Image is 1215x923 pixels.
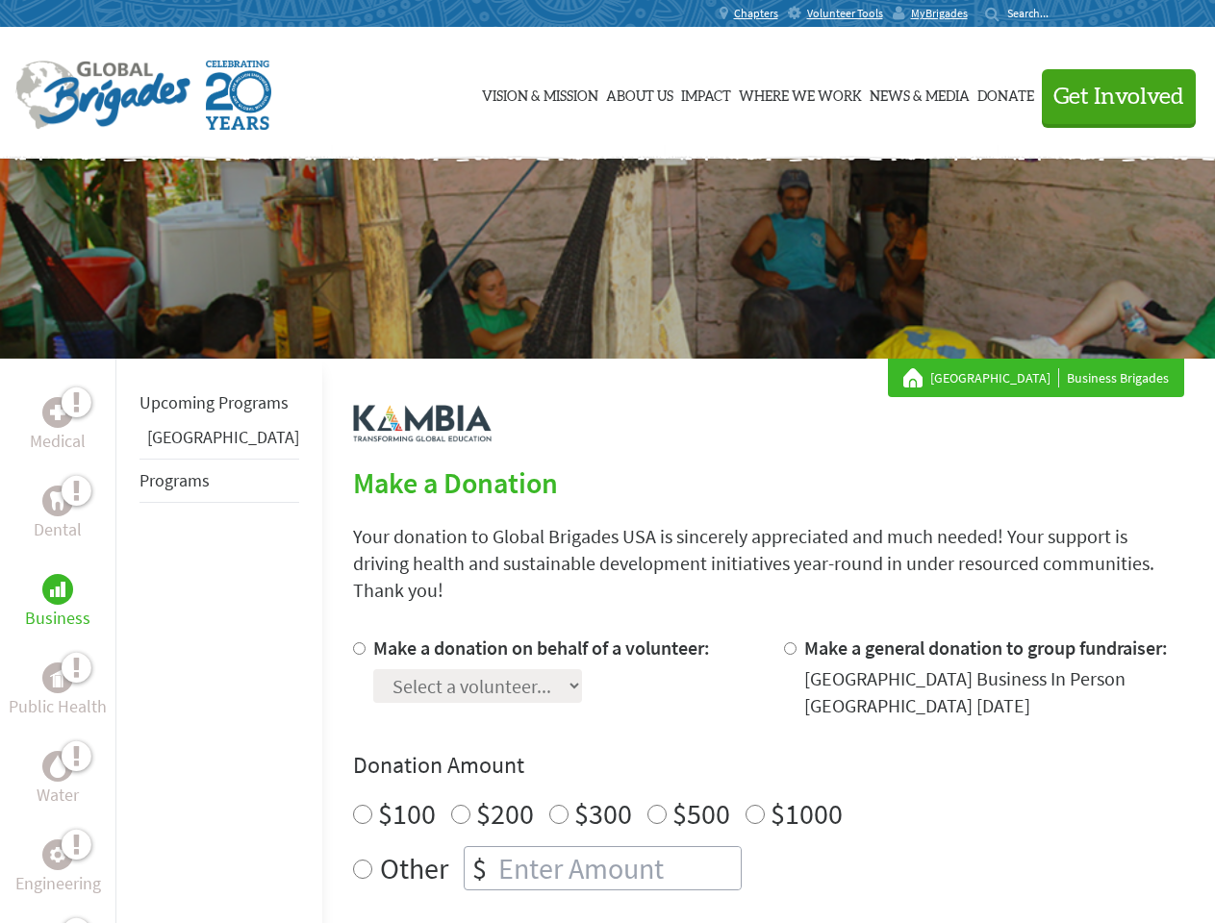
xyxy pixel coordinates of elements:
[807,6,883,21] span: Volunteer Tools
[15,839,101,897] a: EngineeringEngineering
[353,465,1184,500] h2: Make a Donation
[139,424,299,459] li: Panama
[476,795,534,832] label: $200
[9,693,107,720] p: Public Health
[482,45,598,141] a: Vision & Mission
[37,751,79,809] a: WaterWater
[734,6,778,21] span: Chapters
[34,516,82,543] p: Dental
[139,382,299,424] li: Upcoming Programs
[804,665,1184,719] div: [GEOGRAPHIC_DATA] Business In Person [GEOGRAPHIC_DATA] [DATE]
[353,405,492,442] img: logo-kambia.png
[903,368,1169,387] div: Business Brigades
[42,574,73,605] div: Business
[739,45,862,141] a: Where We Work
[30,397,86,455] a: MedicalMedical
[494,847,741,889] input: Enter Amount
[9,662,107,720] a: Public HealthPublic Health
[771,795,843,832] label: $1000
[25,605,90,632] p: Business
[15,61,190,130] img: Global Brigades Logo
[15,870,101,897] p: Engineering
[353,523,1184,604] p: Your donation to Global Brigades USA is sincerely appreciated and much needed! Your support is dr...
[380,846,448,890] label: Other
[50,405,65,420] img: Medical
[1007,6,1062,20] input: Search...
[42,662,73,693] div: Public Health
[681,45,731,141] a: Impact
[50,491,65,510] img: Dental
[139,391,289,413] a: Upcoming Programs
[30,428,86,455] p: Medical
[42,751,73,782] div: Water
[378,795,436,832] label: $100
[37,782,79,809] p: Water
[139,459,299,503] li: Programs
[1042,69,1196,124] button: Get Involved
[50,755,65,777] img: Water
[42,486,73,516] div: Dental
[911,6,968,21] span: MyBrigades
[672,795,730,832] label: $500
[50,847,65,862] img: Engineering
[870,45,970,141] a: News & Media
[977,45,1034,141] a: Donate
[50,582,65,597] img: Business
[353,750,1184,781] h4: Donation Amount
[465,847,494,889] div: $
[373,636,710,660] label: Make a donation on behalf of a volunteer:
[50,668,65,687] img: Public Health
[42,839,73,870] div: Engineering
[930,368,1059,387] a: [GEOGRAPHIC_DATA]
[1053,86,1184,109] span: Get Involved
[34,486,82,543] a: DentalDental
[574,795,632,832] label: $300
[147,426,299,448] a: [GEOGRAPHIC_DATA]
[139,469,210,491] a: Programs
[804,636,1168,660] label: Make a general donation to group fundraiser:
[606,45,673,141] a: About Us
[42,397,73,428] div: Medical
[206,61,271,130] img: Global Brigades Celebrating 20 Years
[25,574,90,632] a: BusinessBusiness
